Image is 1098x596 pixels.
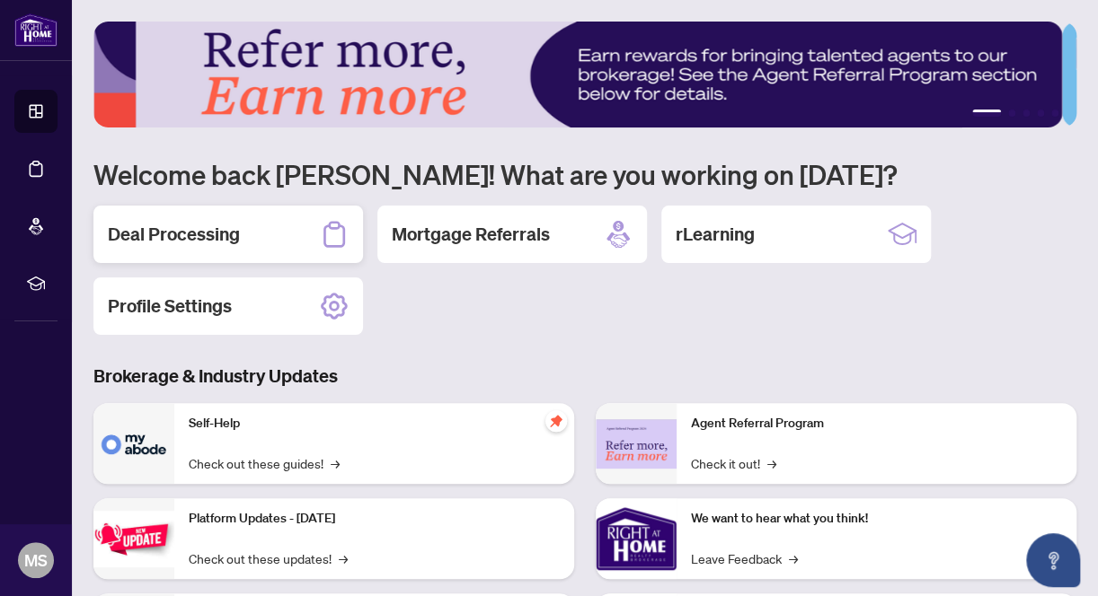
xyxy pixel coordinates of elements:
p: Agent Referral Program [691,414,1062,434]
span: → [339,548,348,568]
h2: Profile Settings [108,294,232,319]
button: 5 [1051,110,1058,117]
a: Leave Feedback→ [691,548,798,568]
span: pushpin [545,410,567,432]
img: Platform Updates - July 21, 2025 [93,511,174,567]
h2: rLearning [676,222,755,247]
span: → [331,453,340,473]
button: Open asap [1026,533,1080,587]
a: Check out these guides!→ [189,453,340,473]
p: We want to hear what you think! [691,509,1062,529]
img: logo [14,13,58,47]
img: Agent Referral Program [596,419,677,469]
button: 1 [972,110,1001,117]
span: → [767,453,776,473]
a: Check out these updates!→ [189,548,348,568]
img: Self-Help [93,403,174,484]
img: Slide 0 [93,22,1062,127]
img: We want to hear what you think! [596,498,677,579]
a: Check it out!→ [691,453,776,473]
span: → [789,548,798,568]
h3: Brokerage & Industry Updates [93,364,1076,389]
p: Platform Updates - [DATE] [189,509,560,529]
p: Self-Help [189,414,560,434]
h2: Deal Processing [108,222,240,247]
button: 2 [1008,110,1015,117]
h1: Welcome back [PERSON_NAME]! What are you working on [DATE]? [93,157,1076,191]
h2: Mortgage Referrals [392,222,550,247]
span: MS [24,548,48,573]
button: 4 [1037,110,1044,117]
button: 3 [1023,110,1030,117]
